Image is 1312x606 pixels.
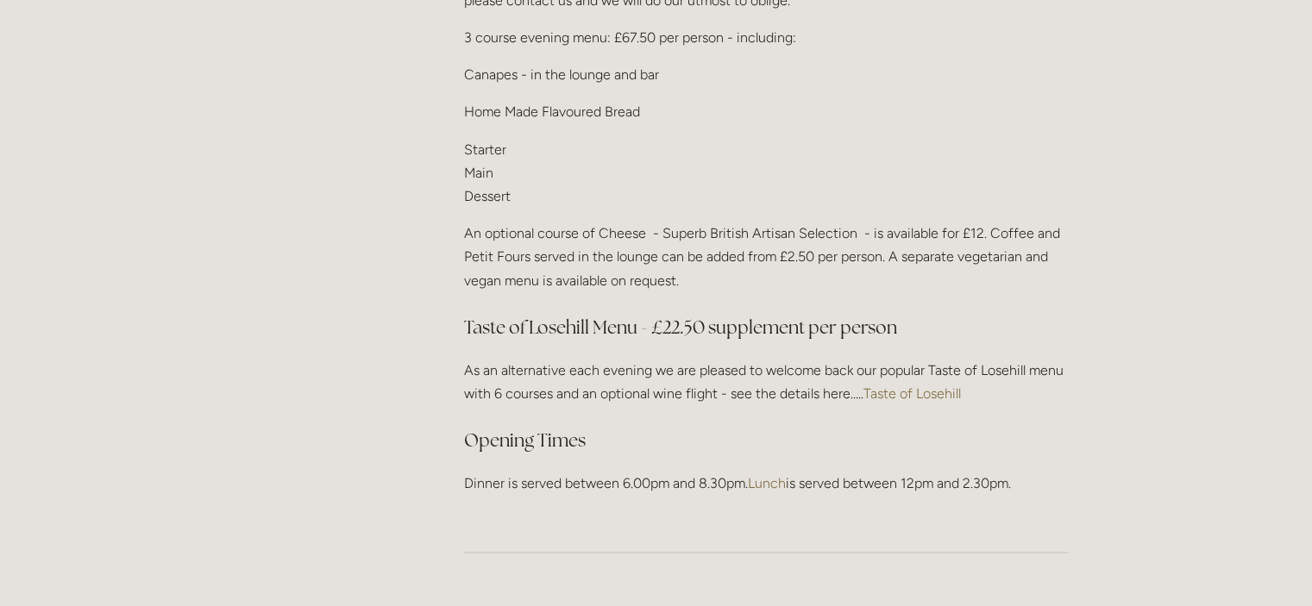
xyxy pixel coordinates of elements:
[464,359,1069,405] p: As an alternative each evening we are pleased to welcome back our popular Taste of Losehill menu ...
[464,63,1069,86] p: Canapes - in the lounge and bar
[464,26,1069,49] p: 3 course evening menu: £67.50 per person - including:
[464,310,1069,345] h3: Taste of Losehill Menu - £22.50 supplement per person
[464,222,1069,292] p: An optional course of Cheese - Superb British Artisan Selection - is available for £12. Coffee an...
[748,475,786,491] a: Lunch
[863,385,961,402] a: Taste of Losehill
[464,100,1069,123] p: Home Made Flavoured Bread
[464,423,1069,458] h3: Opening Times
[464,472,1069,495] p: Dinner is served between 6.00pm and 8.30pm. is served between 12pm and 2.30pm.
[464,138,1069,209] p: Starter Main Dessert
